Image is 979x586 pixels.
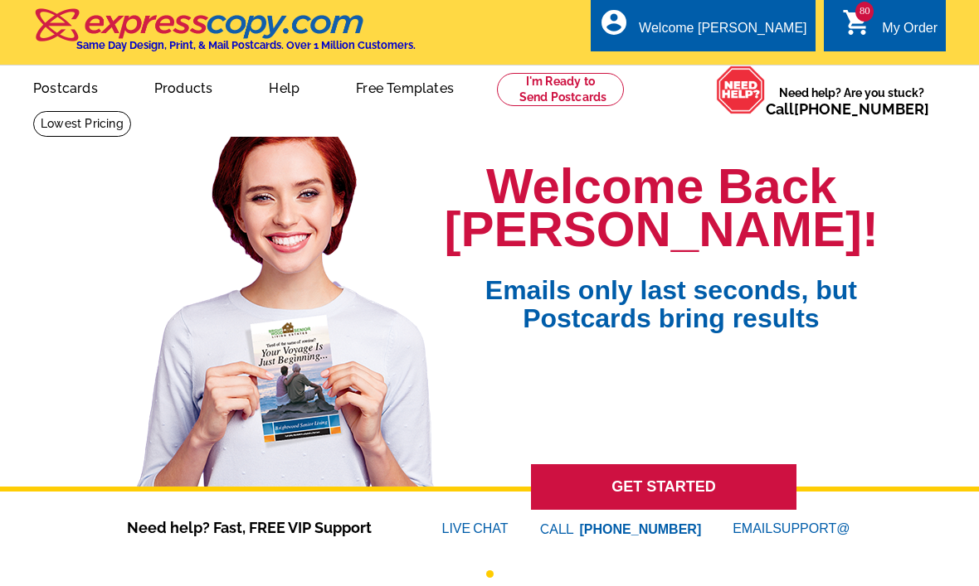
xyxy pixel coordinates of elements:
img: help [716,65,766,114]
div: My Order [882,21,938,44]
a: 80 shopping_cart My Order [842,18,938,39]
a: Help [242,67,326,106]
h4: Same Day Design, Print, & Mail Postcards. Over 1 Million Customers. [76,39,416,51]
a: GET STARTED [531,464,796,510]
a: Free Templates [329,67,480,106]
a: Same Day Design, Print, & Mail Postcards. Over 1 Million Customers. [33,20,416,51]
i: account_circle [599,7,629,37]
div: Welcome [PERSON_NAME] [639,21,806,44]
i: shopping_cart [842,7,872,37]
a: Products [128,67,240,106]
a: LIVECHAT [442,521,509,535]
span: Call [766,100,929,118]
img: welcome-back-logged-in.png [127,123,445,487]
span: Need help? Are you stuck? [766,85,938,118]
span: Emails only last seconds, but Postcards bring results [464,251,879,332]
font: SUPPORT@ [772,519,852,539]
font: LIVE [442,519,474,539]
span: Need help? Fast, FREE VIP Support [127,516,392,539]
span: 80 [855,2,874,22]
a: Postcards [7,67,124,106]
a: [PHONE_NUMBER] [794,100,929,118]
h1: Welcome Back [PERSON_NAME]! [445,165,879,251]
button: 1 of 1 [486,570,494,578]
